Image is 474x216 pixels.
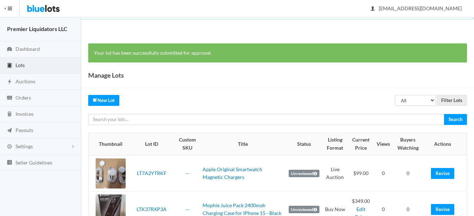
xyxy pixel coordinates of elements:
label: Unreviewed [289,206,319,214]
strong: Premier Liquidators LLC [7,25,67,32]
span: Lots [16,62,25,68]
span: [EMAIL_ADDRESS][DOMAIN_NAME] [371,5,462,11]
input: Search your lots... [88,114,444,125]
a: -- [186,206,189,212]
ion-icon: create [93,97,97,102]
ion-icon: flash [6,79,13,85]
a: Revise [431,204,454,215]
th: Custom SKU [175,133,200,155]
th: Listing Format [322,133,348,155]
a: Apple Original Smartwatch Magnetic Chargers [203,166,262,180]
ion-icon: person [369,6,376,12]
ion-icon: cash [6,95,13,102]
ion-icon: cog [6,144,13,150]
th: Current Price [348,133,374,155]
input: Filter Lots [437,95,467,106]
ion-icon: speedometer [6,46,13,53]
td: 0 [393,155,423,192]
span: Settings [16,143,33,149]
ion-icon: calculator [6,111,13,118]
ion-icon: list box [6,160,13,166]
th: Lot ID [128,133,175,155]
th: Title [200,133,286,155]
span: Seller Guidelines [16,160,52,166]
p: Your lot has been successfully submitted for approval. [94,49,461,57]
td: 0 [374,155,393,192]
span: Dashboard [16,46,40,52]
ion-icon: paper plane [6,127,13,134]
span: Payouts [16,127,33,133]
th: Status [286,133,322,155]
a: LT7A2YTRKF [137,170,167,176]
input: Search [444,114,467,125]
th: Actions [423,133,467,155]
a: createNew Lot [88,95,119,106]
label: Unreviewed [289,170,319,178]
span: Orders [16,95,31,101]
h1: Manage Lots [88,70,124,80]
th: Buyers Watching [393,133,423,155]
td: $99.00 [348,155,374,192]
td: Live Auction [322,155,348,192]
ion-icon: clipboard [6,62,13,69]
span: Invoices [16,111,34,117]
a: LTK37RXP3A [137,206,167,212]
th: Thumbnail [89,133,128,155]
a: Revise [431,168,454,179]
th: Views [374,133,393,155]
a: -- [186,170,189,176]
span: Auctions [16,78,35,84]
